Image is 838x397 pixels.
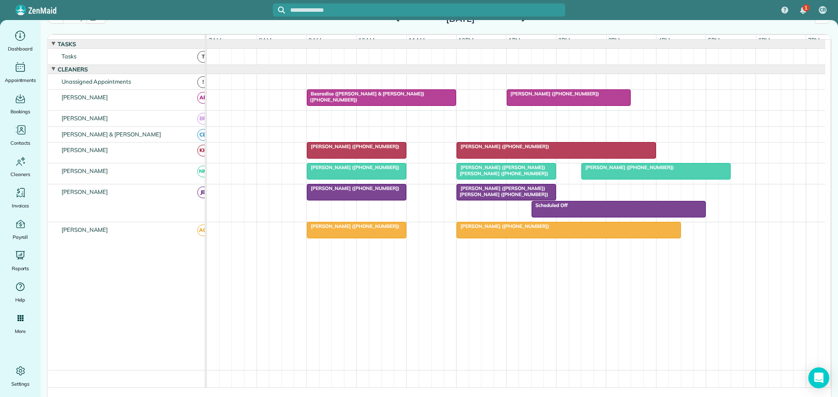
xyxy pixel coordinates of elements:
span: [PERSON_NAME] [60,226,110,233]
span: JB [197,187,209,198]
span: [PERSON_NAME] ([PERSON_NAME]) [PERSON_NAME] ([PHONE_NUMBER]) [456,164,549,176]
span: Bearadise ([PERSON_NAME] & [PERSON_NAME]) ([PHONE_NUMBER]) [306,91,424,103]
span: [PERSON_NAME] & [PERSON_NAME] [60,131,163,138]
span: 1pm [507,37,522,44]
span: Payroll [13,233,28,241]
span: CB [197,129,209,141]
span: [PERSON_NAME] ([PHONE_NUMBER]) [456,223,550,229]
span: 4pm [656,37,672,44]
a: Appointments [3,60,37,85]
span: [PERSON_NAME] [60,94,110,101]
span: 7pm [806,37,821,44]
span: KH [197,145,209,156]
span: CB [820,7,826,14]
a: Reports [3,248,37,273]
span: 1 [804,4,807,11]
div: Open Intercom Messenger [808,367,829,388]
h2: [DATE] [406,14,515,24]
span: Contacts [10,139,30,147]
span: BR [197,113,209,125]
a: Help [3,280,37,304]
span: 6pm [756,37,772,44]
a: Bookings [3,92,37,116]
span: 5pm [706,37,721,44]
span: More [15,327,26,336]
span: [PERSON_NAME] ([PHONE_NUMBER]) [456,143,550,149]
svg: Focus search [278,7,285,14]
span: Appointments [5,76,36,85]
span: Tasks [56,41,78,48]
span: Settings [11,380,30,388]
a: Settings [3,364,37,388]
a: Dashboard [3,29,37,53]
span: [PERSON_NAME] ([PHONE_NUMBER]) [306,164,400,170]
span: [PERSON_NAME] ([PHONE_NUMBER]) [506,91,600,97]
a: Invoices [3,186,37,210]
span: [PERSON_NAME] ([PHONE_NUMBER]) [306,143,400,149]
span: 12pm [457,37,475,44]
span: Scheduled Off [531,202,568,208]
span: ! [197,76,209,88]
span: NM [197,166,209,177]
span: Tasks [60,53,78,60]
span: [PERSON_NAME] ([PHONE_NUMBER]) [581,164,674,170]
span: [PERSON_NAME] [60,146,110,153]
span: [PERSON_NAME] ([PHONE_NUMBER]) [306,223,400,229]
span: T [197,51,209,63]
span: 2pm [556,37,572,44]
span: 11am [407,37,426,44]
a: Payroll [3,217,37,241]
span: Cleaners [56,66,89,73]
span: [PERSON_NAME] ([PHONE_NUMBER]) [306,185,400,191]
span: Cleaners [10,170,30,179]
a: Contacts [3,123,37,147]
span: [PERSON_NAME] [60,188,110,195]
span: Reports [12,264,29,273]
span: Invoices [12,201,29,210]
span: AG [197,224,209,236]
span: Help [15,295,26,304]
span: Dashboard [8,44,33,53]
button: Focus search [273,7,285,14]
div: 1 unread notifications [794,1,812,20]
span: 10am [357,37,376,44]
span: 3pm [607,37,622,44]
span: 7am [207,37,223,44]
span: 8am [257,37,273,44]
span: 9am [307,37,323,44]
span: Bookings [10,107,31,116]
span: Unassigned Appointments [60,78,133,85]
a: Cleaners [3,154,37,179]
span: [PERSON_NAME] [60,115,110,122]
span: AF [197,92,209,104]
span: [PERSON_NAME] [60,167,110,174]
span: [PERSON_NAME] ([PERSON_NAME]) [PERSON_NAME] ([PHONE_NUMBER]) [456,185,549,197]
